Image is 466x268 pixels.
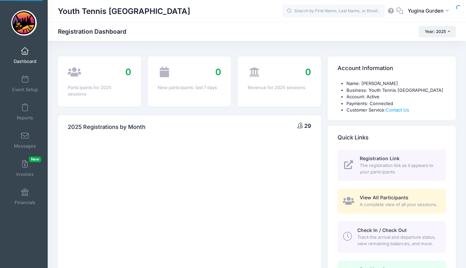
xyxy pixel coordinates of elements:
[305,67,311,77] span: 0
[283,4,385,18] input: Search by First Name, Last Name, or Email...
[338,221,446,252] a: Check In / Check Out Track the arrival and departure status, view remaining balances, and more.
[158,84,221,91] div: New participants: last 7 days
[346,80,446,87] li: Name: [PERSON_NAME]
[408,7,444,15] span: Yugina Gurden
[9,72,41,96] a: Event Setup
[16,171,34,177] span: Invoices
[17,115,33,121] span: Reports
[425,29,446,34] span: Year: 2025
[386,107,409,113] a: Contact Us
[68,117,145,137] h4: 2025 Registrations by Month
[15,200,35,205] span: Financials
[248,84,311,91] div: Revenue for 2025 sessions
[360,195,408,200] span: View All Participants
[338,128,369,147] h4: Quick Links
[14,58,36,64] span: Dashboard
[14,143,36,149] span: Messages
[58,3,190,19] h1: Youth Tennis [GEOGRAPHIC_DATA]
[9,156,41,180] a: InvoicesNew
[215,67,221,77] span: 0
[360,201,438,208] span: A complete view of all your sessions.
[360,162,438,175] span: The registration link as it appears to your participants.
[403,3,456,19] button: Yugina Gurden
[346,100,446,107] li: Payments: Connected
[346,94,446,100] li: Account: Active
[304,122,311,129] span: 29
[357,227,407,233] span: Check In / Check Out
[58,28,132,35] h1: Registration Dashboard
[12,87,38,93] span: Event Setup
[357,234,438,247] span: Track the arrival and departure status, view remaining balances, and more.
[9,128,41,152] a: Messages
[346,107,446,114] li: Customer Service:
[68,84,131,98] div: Participants for 2025 sessions
[9,100,41,124] a: Reports
[338,150,446,181] a: Registration Link The registration link as it appears to your participants.
[360,155,400,161] span: Registration Link
[125,67,131,77] span: 0
[29,156,41,162] span: New
[338,189,446,214] a: View All Participants A complete view of all your sessions.
[346,87,446,94] li: Business: Youth Tennis [GEOGRAPHIC_DATA]
[419,26,456,37] button: Year: 2025
[9,185,41,208] a: Financials
[338,59,393,78] h4: Account Information
[11,10,37,36] img: Youth Tennis Los Angeles
[9,44,41,67] a: Dashboard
